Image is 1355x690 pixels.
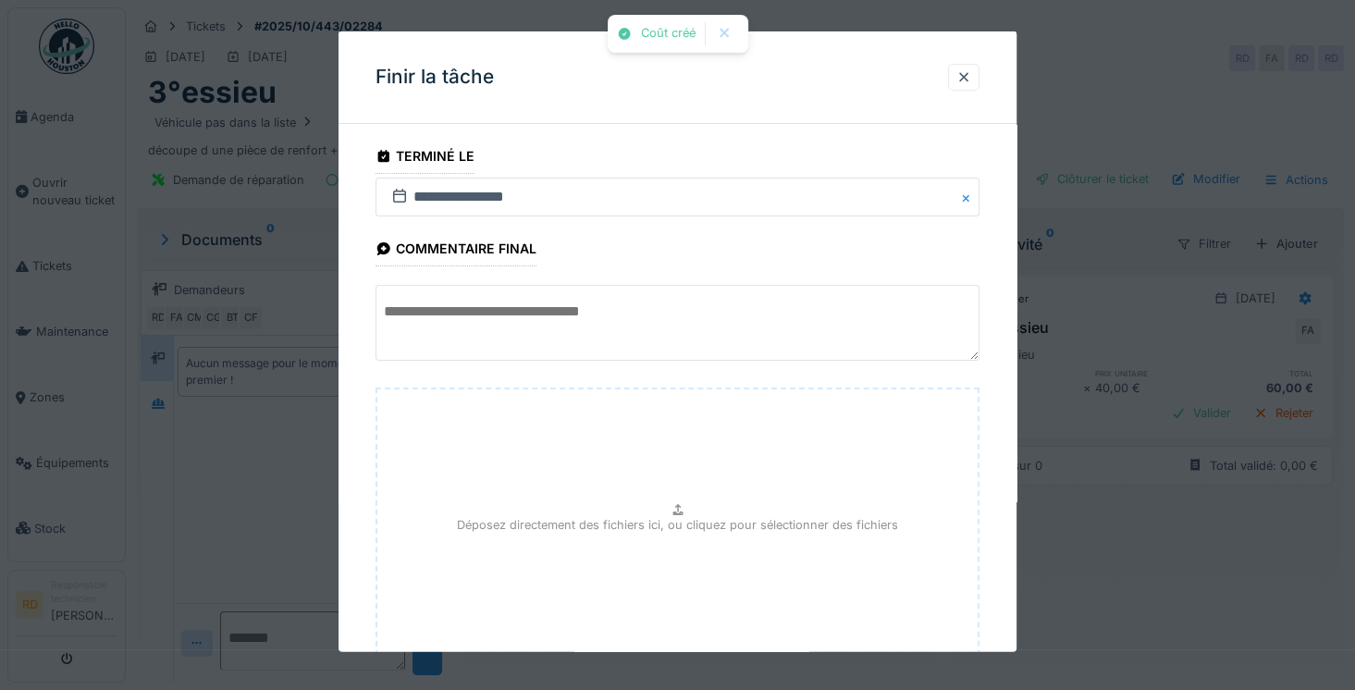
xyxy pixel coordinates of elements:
div: Coût créé [641,26,696,42]
div: Commentaire final [376,235,536,266]
button: Close [959,178,979,216]
p: Déposez directement des fichiers ici, ou cliquez pour sélectionner des fichiers [457,516,898,534]
div: Terminé le [376,142,474,174]
h3: Finir la tâche [376,66,494,89]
